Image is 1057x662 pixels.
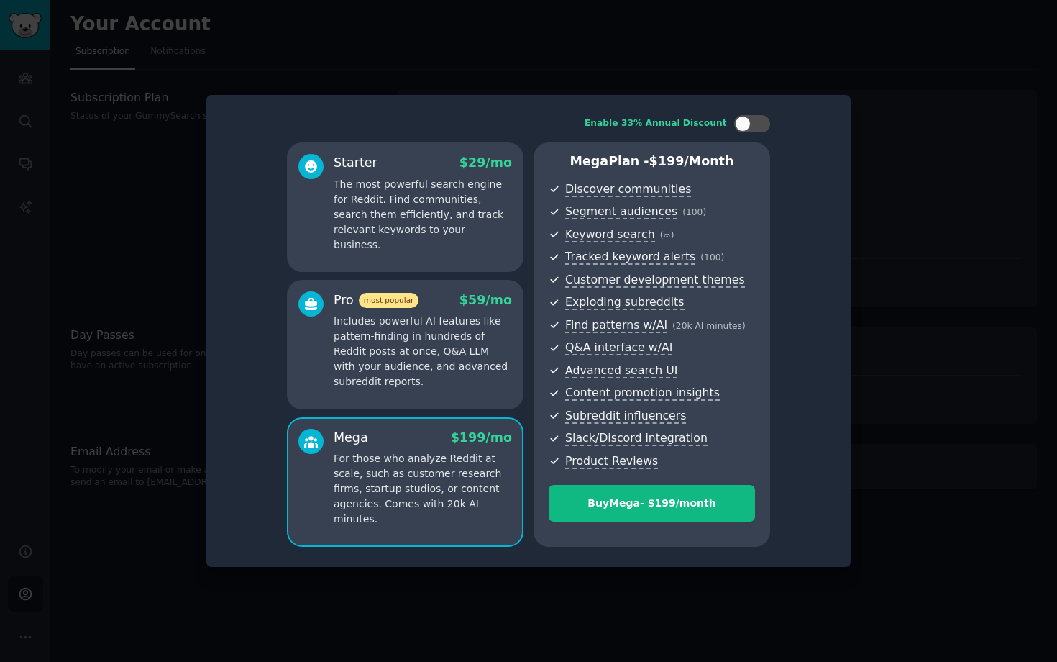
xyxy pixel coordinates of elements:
span: ( 100 ) [682,207,706,217]
span: $ 199 /mo [451,430,512,445]
div: Pro [334,291,418,309]
p: For those who analyze Reddit at scale, such as customer research firms, startup studios, or conte... [334,451,512,527]
span: $ 59 /mo [459,293,512,307]
div: Buy Mega - $ 199 /month [549,496,754,511]
span: ( 100 ) [700,253,724,263]
span: $ 29 /mo [459,155,512,170]
span: Advanced search UI [565,363,677,378]
p: The most powerful search engine for Reddit. Find communities, search them efficiently, and track ... [334,177,512,253]
span: most popular [359,293,419,308]
span: Tracked keyword alerts [565,250,695,265]
div: Starter [334,154,377,172]
span: Customer development themes [565,273,745,288]
span: Find patterns w/AI [565,318,667,333]
span: Discover communities [565,182,691,197]
span: Exploding subreddits [565,295,684,310]
span: Keyword search [565,227,655,242]
span: $ 199 /month [649,154,734,168]
div: Enable 33% Annual Discount [585,117,727,130]
button: BuyMega- $199/month [549,485,755,522]
span: Q&A interface w/AI [565,340,672,355]
span: Content promotion insights [565,386,720,401]
div: Mega [334,429,368,447]
span: Product Reviews [565,454,658,469]
p: Mega Plan - [549,153,755,171]
span: Slack/Discord integration [565,431,708,446]
span: Segment audiences [565,204,677,219]
span: Subreddit influencers [565,409,686,424]
span: ( 20k AI minutes ) [672,321,746,331]
span: ( ∞ ) [660,230,674,240]
p: Includes powerful AI features like pattern-finding in hundreds of Reddit posts at once, Q&A LLM w... [334,314,512,389]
